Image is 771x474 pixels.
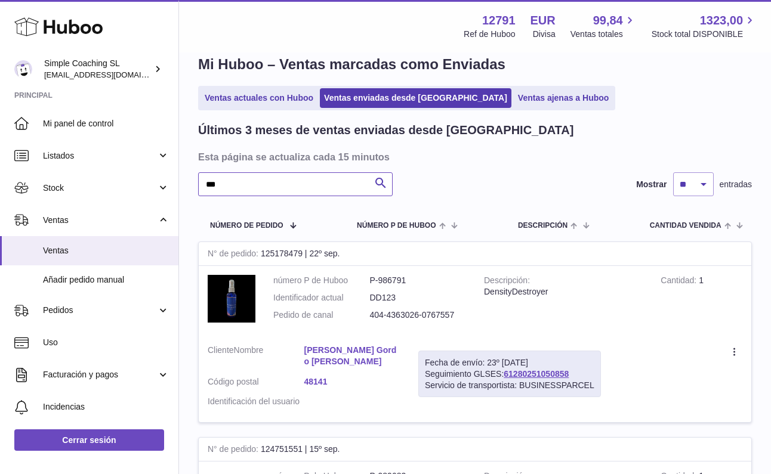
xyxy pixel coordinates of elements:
[636,179,667,190] label: Mostrar
[208,376,304,391] dt: Código postal
[661,275,699,288] strong: Cantidad
[199,438,751,461] div: 124751551 | 15º sep.
[208,444,261,457] strong: N° de pedido
[652,29,757,40] span: Stock total DISPONIBLE
[425,357,594,368] div: Fecha de envío: 23º [DATE]
[198,55,752,74] h1: Mi Huboo – Ventas marcadas como Enviadas
[208,345,304,370] dt: Nombre
[370,309,467,321] dd: 404-4363026-0767557
[652,266,751,336] td: 1
[44,58,152,80] div: Simple Coaching SL
[370,292,467,303] dd: DD123
[593,13,623,29] span: 99,84
[700,13,743,29] span: 1323,00
[44,70,175,79] span: [EMAIL_ADDRESS][DOMAIN_NAME]
[208,249,261,261] strong: N° de pedido
[43,401,169,413] span: Incidencias
[43,274,169,286] span: Añadir pedido manual
[210,222,283,230] span: Número de pedido
[199,242,751,266] div: 125178479 | 22º sep.
[273,292,370,303] dt: Identificador actual
[484,286,643,298] div: DensityDestroyer
[357,222,436,230] span: número P de Huboo
[43,118,169,129] span: Mi panel de control
[273,275,370,286] dt: número P de Huboo
[370,275,467,286] dd: P-986791
[198,150,749,163] h3: Esta página se actualiza cada 15 minutos
[43,305,157,316] span: Pedidos
[652,13,757,40] a: 1323,00 Stock total DISPONIBLE
[570,13,637,40] a: 99,84 Ventas totales
[514,88,613,108] a: Ventas ajenas a Huboo
[273,309,370,321] dt: Pedido de canal
[14,429,164,451] a: Cerrar sesión
[304,345,401,367] a: [PERSON_NAME] Gordo [PERSON_NAME]
[208,396,304,407] dt: Identificación del usuario
[533,29,556,40] div: Divisa
[650,222,721,230] span: Cantidad vendida
[570,29,637,40] span: Ventas totales
[198,122,573,138] h2: Últimos 3 meses de ventas enviadas desde [GEOGRAPHIC_DATA]
[43,369,157,380] span: Facturación y pagos
[720,179,752,190] span: entradas
[418,351,601,398] div: Seguimiento GLSES:
[518,222,568,230] span: Descripción
[43,245,169,256] span: Ventas
[531,13,556,29] strong: EUR
[484,275,530,288] strong: Descripción
[320,88,511,108] a: Ventas enviadas desde [GEOGRAPHIC_DATA]
[201,88,317,108] a: Ventas actuales con Huboo
[43,337,169,348] span: Uso
[504,369,569,379] a: 61280251050858
[14,60,32,78] img: info@simplecoaching.es
[464,29,515,40] div: Ref de Huboo
[482,13,516,29] strong: 12791
[208,345,234,355] span: Cliente
[43,150,157,162] span: Listados
[304,376,401,388] a: 48141
[43,215,157,226] span: Ventas
[208,275,255,323] img: 1716478798.jpg
[43,182,157,194] span: Stock
[425,380,594,391] div: Servicio de transportista: BUSINESSPARCEL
